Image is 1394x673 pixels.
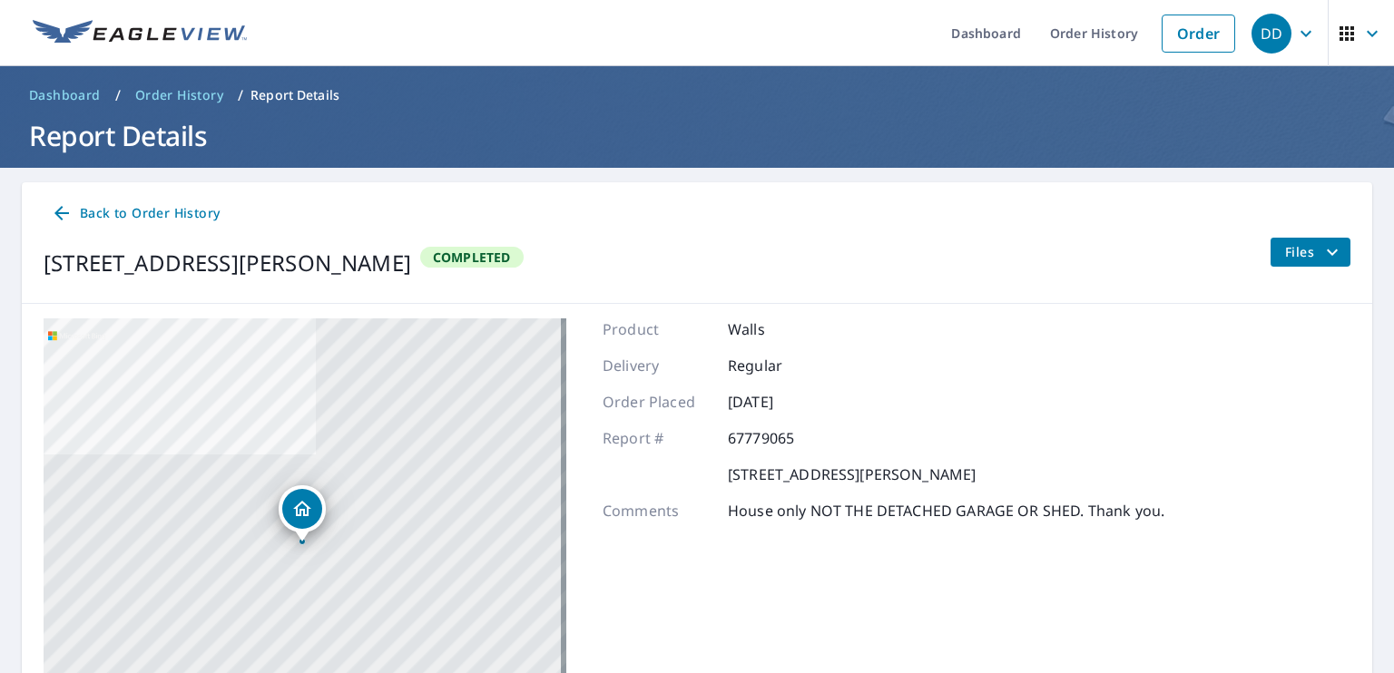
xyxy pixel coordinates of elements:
p: Report Details [250,86,339,104]
a: Order [1162,15,1235,53]
li: / [115,84,121,106]
div: Dropped pin, building 1, Residential property, 231 N Jackson St Batavia, IL 60510 [279,485,326,541]
a: Dashboard [22,81,108,110]
p: House only NOT THE DETACHED GARAGE OR SHED. Thank you. [728,500,1164,522]
a: Back to Order History [44,197,227,230]
p: Report # [603,427,712,449]
p: 67779065 [728,427,837,449]
p: Order Placed [603,391,712,413]
span: Order History [135,86,223,104]
nav: breadcrumb [22,81,1372,110]
li: / [238,84,243,106]
p: Delivery [603,355,712,376]
p: Walls [728,318,837,340]
div: DD [1252,14,1291,54]
h1: Report Details [22,117,1372,154]
p: Comments [603,500,712,522]
p: [DATE] [728,391,837,413]
button: filesDropdownBtn-67779065 [1270,238,1350,267]
span: Dashboard [29,86,101,104]
img: EV Logo [33,20,247,47]
span: Files [1285,241,1343,263]
p: Product [603,318,712,340]
div: [STREET_ADDRESS][PERSON_NAME] [44,247,411,279]
p: [STREET_ADDRESS][PERSON_NAME] [728,463,976,485]
span: Back to Order History [51,202,220,225]
span: Completed [422,249,522,266]
a: Order History [128,81,231,110]
p: Regular [728,355,837,376]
